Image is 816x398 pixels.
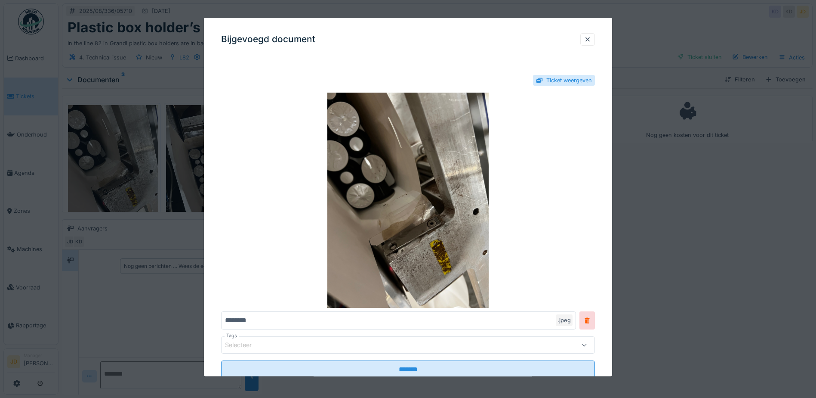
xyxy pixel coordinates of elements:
[221,93,595,308] img: 4371fe42-cc6d-4ad9-8a84-ede9950e8d6a-IMG_1067.jpeg
[225,340,264,350] div: Selecteer
[546,76,592,84] div: Ticket weergeven
[221,34,315,45] h3: Bijgevoegd document
[556,314,573,326] div: .jpeg
[225,332,239,339] label: Tags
